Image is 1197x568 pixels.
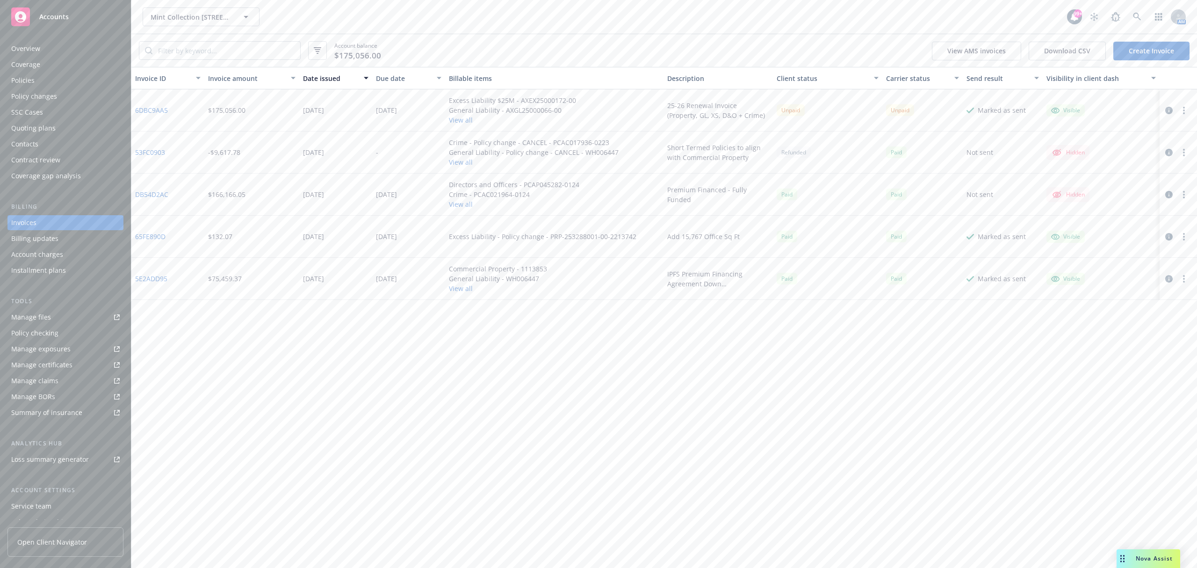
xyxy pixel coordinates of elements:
a: Account charges [7,247,123,262]
div: $132.07 [208,232,232,241]
span: Open Client Navigator [17,537,87,547]
div: Manage exposures [11,342,71,357]
input: Filter by keyword... [152,42,300,59]
div: Tools [7,297,123,306]
button: View all [449,157,619,167]
div: Service team [11,499,51,514]
div: $75,459.37 [208,274,242,284]
div: Invoice amount [208,73,285,83]
span: Paid [777,231,797,242]
div: Installment plans [11,263,66,278]
div: Add 15,767 Office Sq Ft [667,232,740,241]
div: [DATE] [376,105,397,115]
span: Paid [886,231,907,242]
button: Mint Collection [STREET_ADDRESS][PERSON_NAME] Condominium Owners' Association [143,7,260,26]
div: Crime - Policy change - CANCEL - PCAC017936-0223 [449,138,619,147]
div: [DATE] [376,274,397,284]
button: View all [449,115,576,125]
div: Crime - PCAC021964-0124 [449,189,579,199]
div: [DATE] [303,105,324,115]
div: Paid [886,189,907,200]
div: Contacts [11,137,38,152]
div: Analytics hub [7,439,123,448]
div: Marked as sent [978,274,1026,284]
div: Policy checking [11,326,58,341]
a: Overview [7,41,123,56]
div: Manage BORs [11,389,55,404]
div: Manage certificates [11,357,72,372]
a: Manage exposures [7,342,123,357]
a: Service team [7,499,123,514]
div: Quoting plans [11,121,56,136]
button: Invoice ID [131,67,204,89]
a: Coverage [7,57,123,72]
div: Short Termed Policies to align with Commercial Property [667,143,769,162]
div: Premium Financed - Fully Funded [667,185,769,204]
div: 99+ [1074,9,1082,18]
div: [DATE] [303,274,324,284]
a: Sales relationships [7,515,123,530]
button: View all [449,199,579,209]
a: Stop snowing [1085,7,1103,26]
div: Billing [7,202,123,211]
span: Account balance [334,42,381,59]
a: Policy checking [7,326,123,341]
a: Accounts [7,4,123,30]
div: Not sent [966,189,993,199]
span: Nova Assist [1136,554,1173,562]
a: Contract review [7,153,123,167]
a: SSC Cases [7,105,123,120]
div: Account settings [7,486,123,495]
div: Coverage [11,57,40,72]
a: Manage files [7,310,123,325]
div: Description [667,73,769,83]
div: SSC Cases [11,105,43,120]
svg: Search [145,47,152,54]
div: Visible [1051,233,1080,241]
div: Excess Liability $25M - AXEX25000172-00 [449,95,576,105]
div: Overview [11,41,40,56]
span: Paid [886,146,907,158]
div: Visibility in client dash [1046,73,1146,83]
div: Due date [376,73,431,83]
a: Manage certificates [7,357,123,372]
a: DB54D2AC [135,189,168,199]
div: Drag to move [1117,549,1128,568]
a: Coverage gap analysis [7,168,123,183]
div: Excess Liability - Policy change - PRP-253288001-00-2213742 [449,232,636,241]
div: $175,056.00 [208,105,245,115]
div: IPFS Premium Financing Agreement Down Payment:$53,354.74 1st Installment: $22,104.63 Total Amount... [667,269,769,289]
span: Accounts [39,13,69,21]
a: Switch app [1149,7,1168,26]
div: [DATE] [376,189,397,199]
button: Invoice amount [204,67,299,89]
a: Search [1128,7,1147,26]
div: Paid [886,273,907,284]
div: Marked as sent [978,232,1026,241]
a: Invoices [7,215,123,230]
button: Client status [773,67,882,89]
div: - [376,147,378,157]
div: Refunded [777,146,811,158]
div: Invoice ID [135,73,190,83]
div: Contract review [11,153,60,167]
a: Policy changes [7,89,123,104]
button: Send result [963,67,1043,89]
button: Description [663,67,773,89]
button: Visibility in client dash [1043,67,1160,89]
a: 5E2ADD95 [135,274,167,284]
div: General Liability - AXGL25000066-00 [449,105,576,115]
a: Installment plans [7,263,123,278]
button: View AMS invoices [932,42,1021,60]
button: Due date [372,67,445,89]
div: [DATE] [303,147,324,157]
div: Hidden [1051,147,1085,158]
div: [DATE] [303,189,324,199]
a: Loss summary generator [7,452,123,467]
div: Visible [1051,106,1080,115]
div: Paid [777,189,797,200]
